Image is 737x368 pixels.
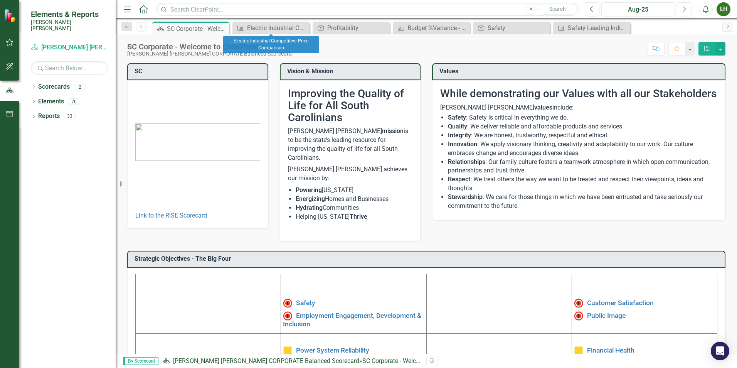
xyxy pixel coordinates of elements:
[273,337,279,343] img: mceclip3%20v3.png
[31,10,108,19] span: Elements & Reports
[173,357,359,365] a: [PERSON_NAME] [PERSON_NAME] CORPORATE Balanced Scorecard
[38,83,70,91] a: Scorecards
[296,195,325,203] strong: Energizing
[350,213,367,220] strong: Thrive
[601,2,675,16] button: Aug-25
[448,113,717,122] li: : Safety is critical in everything we do.
[549,6,566,12] span: Search
[440,88,717,100] h2: While demonstrating our Values with all our Stakeholders
[296,213,413,221] li: Helping [US_STATE]
[448,123,467,130] strong: Quality
[327,23,388,33] div: Profitability
[564,337,570,343] img: mceclip4.png
[448,158,717,176] li: : Our family culture fosters a teamwork atmosphere in which open communication, partnerships and ...
[587,346,634,354] a: Financial Health
[283,311,292,321] img: Not Meeting Target
[296,299,315,307] a: Safety
[288,164,413,184] p: [PERSON_NAME] [PERSON_NAME] achieves our mission by:
[475,23,548,33] a: Safety
[64,113,76,120] div: 33
[382,127,404,135] strong: mission
[156,3,579,16] input: Search ClearPoint...
[407,23,468,33] div: Budget %Variance​ - Electric NFOM + CAPITAL
[223,36,319,53] div: Electric Industrial Competitive Price Comparison
[296,186,322,194] strong: Powering
[362,357,464,365] div: SC Corporate - Welcome to ClearPoint
[38,112,60,121] a: Reports
[439,68,721,75] h3: Values
[555,23,628,33] a: Safety Leading Indicator Reports (LIRs)
[574,346,583,355] img: Caution
[283,346,292,355] img: Caution
[534,104,552,111] strong: values
[288,127,413,164] p: [PERSON_NAME] [PERSON_NAME] is to be the state’s leading resource for improving the quality of li...
[448,158,485,165] strong: Relationships
[68,98,80,105] div: 70
[488,23,548,33] div: Safety
[604,5,672,14] div: Aug-25
[448,176,470,183] strong: Respect
[717,2,730,16] button: LH
[574,299,583,308] img: High Alert
[711,342,729,360] div: Open Intercom Messenger
[296,204,413,213] li: Communities
[127,51,292,57] div: [PERSON_NAME] [PERSON_NAME] CORPORATE Balanced Scorecard
[440,103,717,112] p: [PERSON_NAME] [PERSON_NAME] include:
[127,42,292,51] div: SC Corporate - Welcome to ClearPoint
[38,97,64,106] a: Elements
[448,175,717,193] li: : We treat others the way we want to be treated and respect their viewpoints, ideas and thoughts.
[296,186,413,195] li: [US_STATE]
[4,9,17,22] img: ClearPoint Strategy
[234,23,308,33] a: Electric Industrial Competitive Price Comparison
[135,212,207,219] a: Link to the RISE Scorecard
[448,193,717,211] li: : We care for those things in which we have been entrusted and take seriously our commitment to t...
[448,122,717,131] li: : We deliver reliable and affordable products and services.
[538,4,577,15] button: Search
[31,19,108,32] small: [PERSON_NAME] [PERSON_NAME]
[135,255,721,262] h3: Strategic Objectives - The Big Four
[448,131,717,140] li: : We are honest, trustworthy, respectful and ethical.
[283,311,421,327] a: Employment Engagement, Development & Inclusion
[296,204,323,211] strong: Hydrating
[448,193,483,201] strong: Stewardship
[448,140,717,158] li: : We apply visionary thinking, creativity and adaptability to our work. Our culture embraces chan...
[162,357,421,366] div: »
[123,357,158,365] span: By Scorecard
[135,68,264,75] h3: SC
[315,23,388,33] a: Profitability
[31,43,108,52] a: [PERSON_NAME] [PERSON_NAME] CORPORATE Balanced Scorecard
[574,311,583,321] img: Not Meeting Target
[296,195,413,204] li: Homes and Businesses
[564,278,570,284] img: mceclip2%20v3.png
[167,24,227,34] div: SC Corporate - Welcome to ClearPoint
[448,132,471,139] strong: Integrity
[395,23,468,33] a: Budget %Variance​ - Electric NFOM + CAPITAL
[587,299,654,307] a: Customer Satisfaction
[283,299,292,308] img: High Alert
[568,23,628,33] div: Safety Leading Indicator Reports (LIRs)
[287,68,416,75] h3: Vision & Mission
[296,346,369,354] a: Power System Reliability
[74,84,86,90] div: 2
[273,278,279,284] img: mceclip1%20v4.png
[31,61,108,75] input: Search Below...
[448,140,477,148] strong: Innovation
[587,311,626,319] a: Public Image
[448,114,466,121] strong: Safety
[247,23,308,33] div: Electric Industrial Competitive Price Comparison
[288,88,413,123] h2: Improving the Quality of Life for All South Carolinians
